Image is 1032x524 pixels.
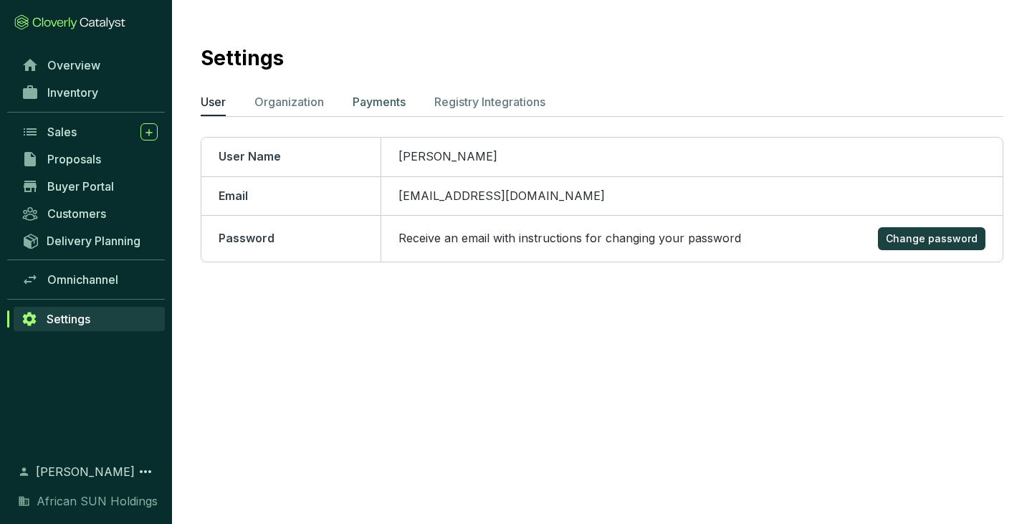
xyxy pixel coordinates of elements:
span: [EMAIL_ADDRESS][DOMAIN_NAME] [398,189,605,203]
span: African SUN Holdings [37,492,158,510]
span: [PERSON_NAME] [398,149,497,163]
a: Proposals [14,147,165,171]
a: Buyer Portal [14,174,165,199]
a: Omnichannel [14,267,165,292]
span: Password [219,231,274,245]
span: [PERSON_NAME] [36,463,135,480]
a: Sales [14,120,165,144]
p: Registry Integrations [434,93,545,110]
button: Change password [878,227,985,250]
a: Overview [14,53,165,77]
a: Customers [14,201,165,226]
p: Receive an email with instructions for changing your password [398,231,741,247]
span: Email [219,189,248,203]
span: Sales [47,125,77,139]
p: Organization [254,93,324,110]
a: Delivery Planning [14,229,165,252]
span: Overview [47,58,100,72]
span: User Name [219,149,281,163]
span: Settings [47,312,90,326]
span: Customers [47,206,106,221]
a: Settings [14,307,165,331]
p: User [201,93,226,110]
span: Proposals [47,152,101,166]
p: Payments [353,93,406,110]
span: Delivery Planning [47,234,140,248]
a: Inventory [14,80,165,105]
span: Inventory [47,85,98,100]
span: Change password [886,232,978,246]
h2: Settings [201,43,284,73]
span: Buyer Portal [47,179,114,194]
span: Omnichannel [47,272,118,287]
